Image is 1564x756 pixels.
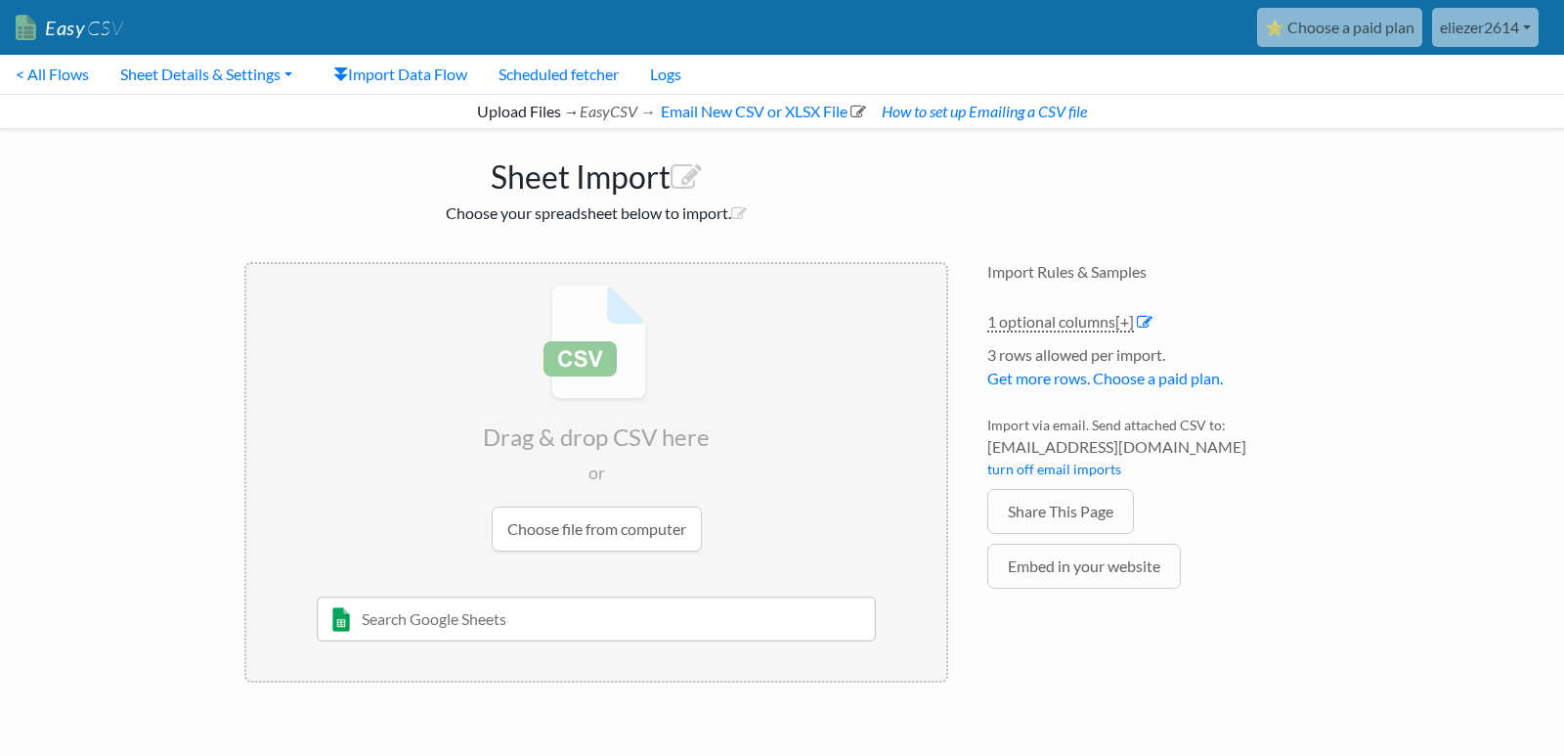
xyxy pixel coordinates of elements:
[634,55,697,94] a: Logs
[483,55,634,94] a: Scheduled fetcher
[987,369,1223,387] a: Get more rows. Choose a paid plan.
[987,489,1134,534] a: Share This Page
[987,435,1320,459] span: [EMAIL_ADDRESS][DOMAIN_NAME]
[105,55,308,94] a: Sheet Details & Settings
[244,149,948,196] h1: Sheet Import
[987,461,1121,477] a: turn off email imports
[1115,312,1134,331] span: [+]
[987,262,1320,281] h4: Import Rules & Samples
[987,312,1134,333] a: 1 optional columns[+]
[987,343,1320,400] li: 3 rows allowed per import.
[1257,8,1422,47] a: ⭐ Choose a paid plan
[987,544,1181,589] a: Embed in your website
[16,8,123,48] a: EasyCSV
[580,102,656,120] i: EasyCSV →
[244,203,948,222] h2: Choose your spreadsheet below to import.
[85,16,123,40] span: CSV
[879,102,1087,120] a: How to set up Emailing a CSV file
[987,415,1320,489] li: Import via email. Send attached CSV to:
[658,102,866,120] a: Email New CSV or XLSX File
[318,55,483,94] a: Import Data Flow
[317,597,877,642] input: Search Google Sheets
[1432,8,1539,47] a: eliezer2614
